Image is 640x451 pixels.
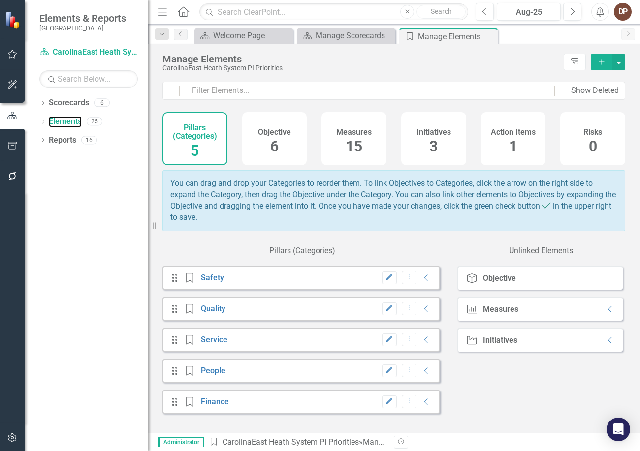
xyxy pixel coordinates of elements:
[336,128,372,137] h4: Measures
[49,135,76,146] a: Reports
[483,336,517,345] div: Initiatives
[607,418,630,441] div: Open Intercom Messenger
[39,70,138,88] input: Search Below...
[509,245,573,257] div: Unlinked Elements
[500,6,557,18] div: Aug-25
[269,245,335,257] div: Pillars (Categories)
[416,5,466,19] button: Search
[213,30,290,42] div: Welcome Page
[491,128,536,137] h4: Action Items
[199,3,468,21] input: Search ClearPoint...
[94,99,110,107] div: 6
[258,128,291,137] h4: Objective
[346,138,362,155] span: 15
[209,437,386,448] div: » Manage Pillars (Categories)
[223,437,359,447] a: CarolinaEast Heath System PI Priorities
[614,3,632,21] button: DP
[571,85,619,96] div: Show Deleted
[416,128,451,137] h4: Initiatives
[201,366,225,375] a: People
[483,274,516,283] div: Objective
[270,138,279,155] span: 6
[162,170,625,231] div: You can drag and drop your Categories to reorder them. To link Objectives to Categories, click th...
[162,54,559,64] div: Manage Elements
[497,3,561,21] button: Aug-25
[299,30,393,42] a: Manage Scorecards
[87,118,102,126] div: 25
[168,123,222,141] h4: Pillars (Categories)
[201,335,227,344] a: Service
[49,116,82,127] a: Elements
[583,128,602,137] h4: Risks
[49,97,89,109] a: Scorecards
[483,305,518,314] div: Measures
[158,437,204,447] span: Administrator
[431,7,452,15] span: Search
[39,24,126,32] small: [GEOGRAPHIC_DATA]
[418,30,495,43] div: Manage Elements
[201,304,225,313] a: Quality
[316,30,393,42] div: Manage Scorecards
[81,136,97,144] div: 16
[197,30,290,42] a: Welcome Page
[191,142,199,159] span: 5
[186,82,548,100] input: Filter Elements...
[201,273,224,282] a: Safety
[201,397,229,406] a: Finance
[39,47,138,58] a: CarolinaEast Heath System PI Priorities
[5,11,22,29] img: ClearPoint Strategy
[39,12,126,24] span: Elements & Reports
[509,138,517,155] span: 1
[162,64,559,72] div: CarolinaEast Heath System PI Priorities
[429,138,438,155] span: 3
[589,138,597,155] span: 0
